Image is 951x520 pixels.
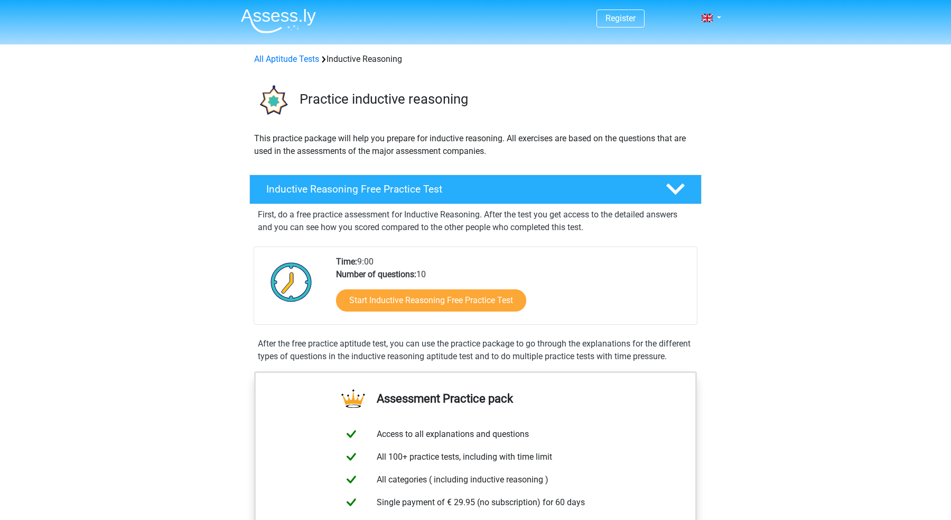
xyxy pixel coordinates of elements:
[328,256,696,324] div: 9:00 10
[250,53,701,66] div: Inductive Reasoning
[245,175,706,204] a: Inductive Reasoning Free Practice Test
[254,54,319,64] a: All Aptitude Tests
[258,208,693,234] p: First, do a free practice assessment for Inductive Reasoning. After the test you get access to th...
[336,269,416,279] b: Number of questions:
[266,183,649,195] h4: Inductive Reasoning Free Practice Test
[336,289,526,312] a: Start Inductive Reasoning Free Practice Test
[300,91,693,107] h3: Practice inductive reasoning
[254,132,697,158] p: This practice package will help you prepare for inductive reasoning. All exercises are based on t...
[241,8,316,33] img: Assessly
[265,256,318,308] img: Clock
[605,13,636,23] a: Register
[250,78,295,123] img: inductive reasoning
[336,257,357,267] b: Time:
[254,337,697,363] div: After the free practice aptitude test, you can use the practice package to go through the explana...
